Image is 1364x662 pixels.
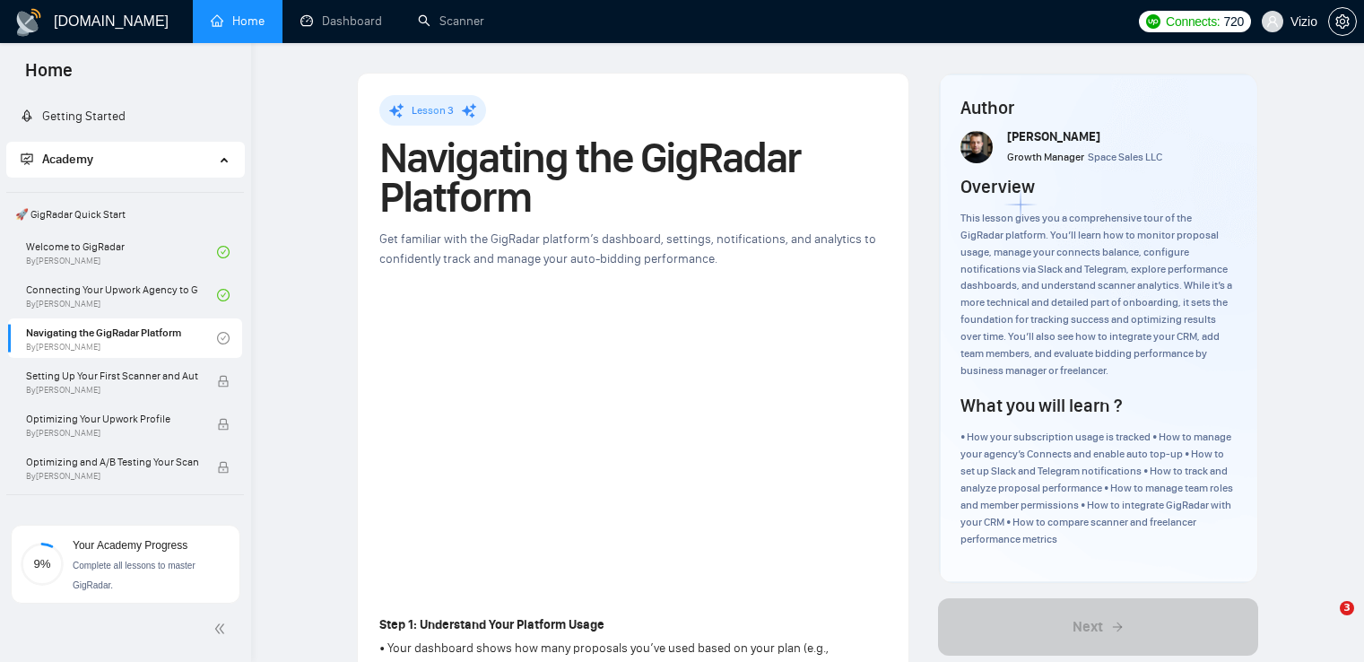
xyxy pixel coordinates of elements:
span: fund-projection-screen [21,152,33,165]
span: 🚀 GigRadar Quick Start [8,196,242,232]
a: Welcome to GigRadarBy[PERSON_NAME] [26,232,217,272]
span: Complete all lessons to master GigRadar. [73,561,195,590]
img: upwork-logo.png [1146,14,1160,29]
h1: Navigating the GigRadar Platform [379,138,887,217]
span: user [1266,15,1279,28]
span: 9% [21,558,64,570]
span: By [PERSON_NAME] [26,385,198,396]
a: searchScanner [418,13,484,29]
span: By [PERSON_NAME] [26,471,198,482]
img: vlad-t.jpg [960,131,993,163]
span: Lesson 3 [412,104,454,117]
li: Getting Started [6,99,244,135]
span: Connects: [1166,12,1220,31]
a: setting [1328,14,1357,29]
span: Growth Manager [1007,151,1084,163]
a: rocketGetting Started [21,109,126,124]
span: check-circle [217,289,230,301]
h4: What you will learn ? [960,393,1122,418]
h4: Author [960,95,1236,120]
h4: Overview [960,174,1035,199]
span: check-circle [217,246,230,258]
span: lock [217,375,230,388]
a: Connecting Your Upwork Agency to GigRadarBy[PERSON_NAME] [26,275,217,315]
span: setting [1329,14,1356,29]
span: 👑 Agency Success with GigRadar [8,499,242,535]
span: 3 [1340,601,1354,615]
strong: Step 1: Understand Your Platform Usage [379,617,604,632]
span: [PERSON_NAME] [1007,129,1100,144]
span: Home [11,57,87,95]
span: lock [217,461,230,474]
span: 720 [1223,12,1243,31]
p: This lesson gives you a comprehensive tour of the GigRadar platform. You’ll learn how to monitor ... [960,210,1236,379]
span: Next [1073,616,1103,638]
span: lock [217,418,230,431]
a: dashboardDashboard [300,13,382,29]
button: setting [1328,7,1357,36]
img: logo [14,8,43,37]
p: • How your subscription usage is tracked • How to manage your agency’s Connects and enable auto t... [960,429,1236,547]
a: Navigating the GigRadar PlatformBy[PERSON_NAME] [26,318,217,358]
span: Your Academy Progress [73,539,187,552]
span: Optimizing Your Upwork Profile [26,410,198,428]
span: Setting Up Your First Scanner and Auto-Bidder [26,367,198,385]
span: Optimizing and A/B Testing Your Scanner for Better Results [26,453,198,471]
span: double-left [213,620,231,638]
span: Academy [42,152,93,167]
span: By [PERSON_NAME] [26,428,198,439]
span: Academy [21,152,93,167]
button: Next [938,598,1258,656]
span: check-circle [217,332,230,344]
iframe: Intercom live chat [1303,601,1346,644]
a: homeHome [211,13,265,29]
span: Get familiar with the GigRadar platform’s dashboard, settings, notifications, and analytics to co... [379,231,876,266]
span: Space Sales LLC [1088,151,1162,163]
